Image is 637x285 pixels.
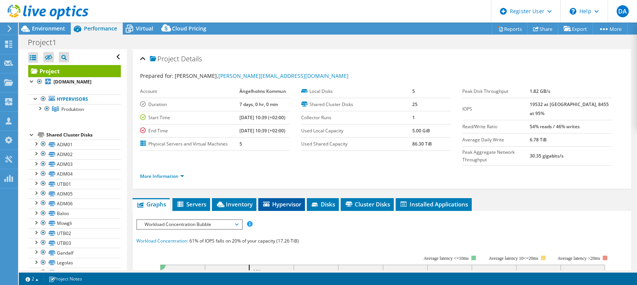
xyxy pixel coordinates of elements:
text: 20% [253,268,262,275]
b: 54% reads / 46% writes [530,123,580,130]
span: Project [150,55,179,63]
a: Baloo [28,209,121,218]
label: Start Time [140,114,239,121]
span: DA [617,5,629,17]
span: Inventory [216,200,253,208]
a: Project [28,65,121,77]
label: Used Local Capacity [301,127,412,135]
span: Cluster Disks [344,200,390,208]
label: Shared Cluster Disks [301,101,412,108]
span: Virtual [136,25,153,32]
label: Account [140,88,239,95]
b: 86.30 TiB [412,141,432,147]
tspan: Average latency 10<=20ms [489,256,538,261]
b: 1.82 GB/s [530,88,550,94]
a: Produktion [28,104,121,114]
b: [DOMAIN_NAME] [53,79,91,85]
a: Gandalf [28,248,121,258]
h1: Project1 [24,38,68,47]
label: Prepared for: [140,72,174,79]
a: Mowgli [28,218,121,228]
b: 5 [412,88,415,94]
a: Hypervisors [28,94,121,104]
span: Hypervisor [262,200,301,208]
label: IOPS [462,105,530,113]
label: End Time [140,127,239,135]
a: ADM06 [28,199,121,208]
span: Produktion [61,106,84,112]
b: 6.78 TiB [530,136,547,143]
label: Duration [140,101,239,108]
b: 7 days, 0 hr, 0 min [239,101,278,108]
span: 61% of IOPS falls on 20% of your capacity (17.26 TiB) [189,238,299,244]
a: UTB03 [28,238,121,248]
a: Share [527,23,558,35]
a: More [593,23,628,35]
a: 2 [20,274,44,283]
span: Installed Applications [399,200,468,208]
span: Workload Concentration: [136,238,188,244]
b: 5 [239,141,242,147]
a: ADM02 [28,149,121,159]
a: Reports [492,23,528,35]
a: More Information [140,173,184,179]
span: Disks [311,200,335,208]
label: Physical Servers and Virtual Machines [140,140,239,148]
a: UTB02 [28,228,121,238]
a: ADM05 [28,189,121,199]
a: UTBISO [28,268,121,277]
a: Legolas [28,258,121,268]
svg: \n [570,8,576,15]
a: UTB01 [28,179,121,189]
b: 30.35 gigabits/s [530,153,564,159]
a: Project Notes [43,274,87,283]
b: Ängelholms Kommun [239,88,286,94]
b: [DATE] 10:39 (+02:00) [239,127,285,134]
b: 1 [412,114,415,121]
label: Read/Write Ratio [462,123,530,130]
span: Cloud Pricing [172,25,206,32]
b: 25 [412,101,418,108]
span: Workload Concentration Bubble [141,220,238,229]
b: 19532 at [GEOGRAPHIC_DATA], 8455 at 95% [530,101,609,117]
text: Average latency >20ms [558,256,600,261]
span: Graphs [136,200,166,208]
div: Shared Cluster Disks [46,130,121,139]
a: Export [558,23,593,35]
a: ADM03 [28,159,121,169]
a: [PERSON_NAME][EMAIL_ADDRESS][DOMAIN_NAME] [218,72,349,79]
span: Performance [84,25,117,32]
b: [DATE] 10:39 (+02:00) [239,114,285,121]
label: Peak Disk Throughput [462,88,530,95]
a: ADM01 [28,139,121,149]
tspan: Average latency <=10ms [424,256,469,261]
label: Peak Aggregate Network Throughput [462,149,530,164]
span: [PERSON_NAME], [175,72,349,79]
a: [DOMAIN_NAME] [28,77,121,87]
label: Local Disks [301,88,412,95]
label: Used Shared Capacity [301,140,412,148]
span: Environment [32,25,65,32]
b: 5.00 GiB [412,127,430,134]
label: Collector Runs [301,114,412,121]
a: ADM04 [28,169,121,179]
span: Servers [176,200,206,208]
span: Details [181,54,202,63]
label: Average Daily Write [462,136,530,144]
